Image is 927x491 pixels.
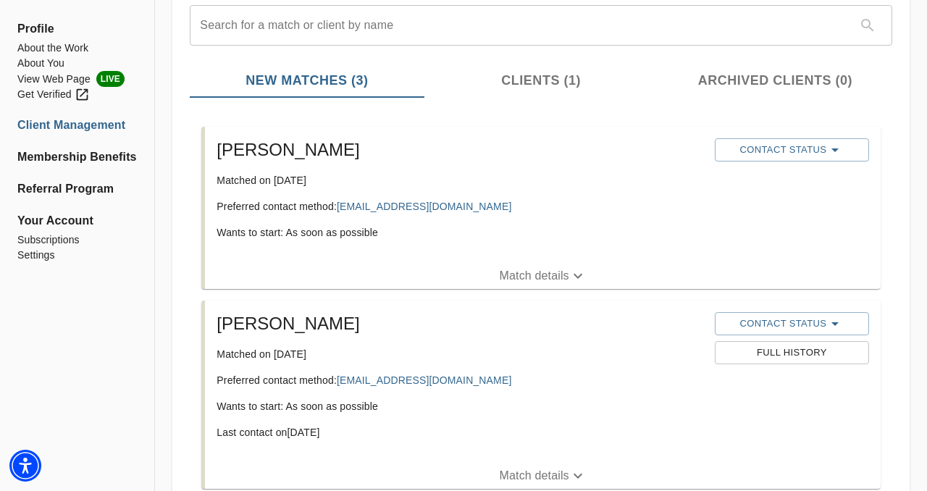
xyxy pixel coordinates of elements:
[205,463,881,489] button: Match details
[17,248,137,263] a: Settings
[722,141,862,159] span: Contact Status
[722,315,862,332] span: Contact Status
[96,71,125,87] span: LIVE
[17,71,137,87] li: View Web Page
[17,56,137,71] a: About You
[433,71,650,91] span: Clients (1)
[17,20,137,38] span: Profile
[217,312,702,335] h5: [PERSON_NAME]
[715,341,869,364] button: Full History
[17,117,137,134] a: Client Management
[17,87,90,102] div: Get Verified
[217,399,702,414] p: Wants to start: As soon as possible
[337,201,511,212] a: [EMAIL_ADDRESS][DOMAIN_NAME]
[17,180,137,198] a: Referral Program
[715,312,869,335] button: Contact Status
[198,71,415,91] span: New Matches (3)
[9,450,41,482] div: Accessibility Menu
[17,148,137,166] a: Membership Benefits
[217,138,702,161] h5: [PERSON_NAME]
[500,467,569,484] p: Match details
[217,425,702,440] p: Last contact on [DATE]
[217,199,702,214] p: Preferred contact method:
[17,71,137,87] a: View Web PageLIVE
[715,138,869,161] button: Contact Status
[337,374,511,386] a: [EMAIL_ADDRESS][DOMAIN_NAME]
[217,347,702,361] p: Matched on [DATE]
[217,225,702,240] p: Wants to start: As soon as possible
[217,373,702,387] p: Preferred contact method:
[722,345,862,361] span: Full History
[667,71,884,91] span: Archived Clients (0)
[205,263,881,289] button: Match details
[217,173,702,188] p: Matched on [DATE]
[17,41,137,56] a: About the Work
[500,267,569,285] p: Match details
[17,87,137,102] a: Get Verified
[17,232,137,248] a: Subscriptions
[17,212,137,230] span: Your Account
